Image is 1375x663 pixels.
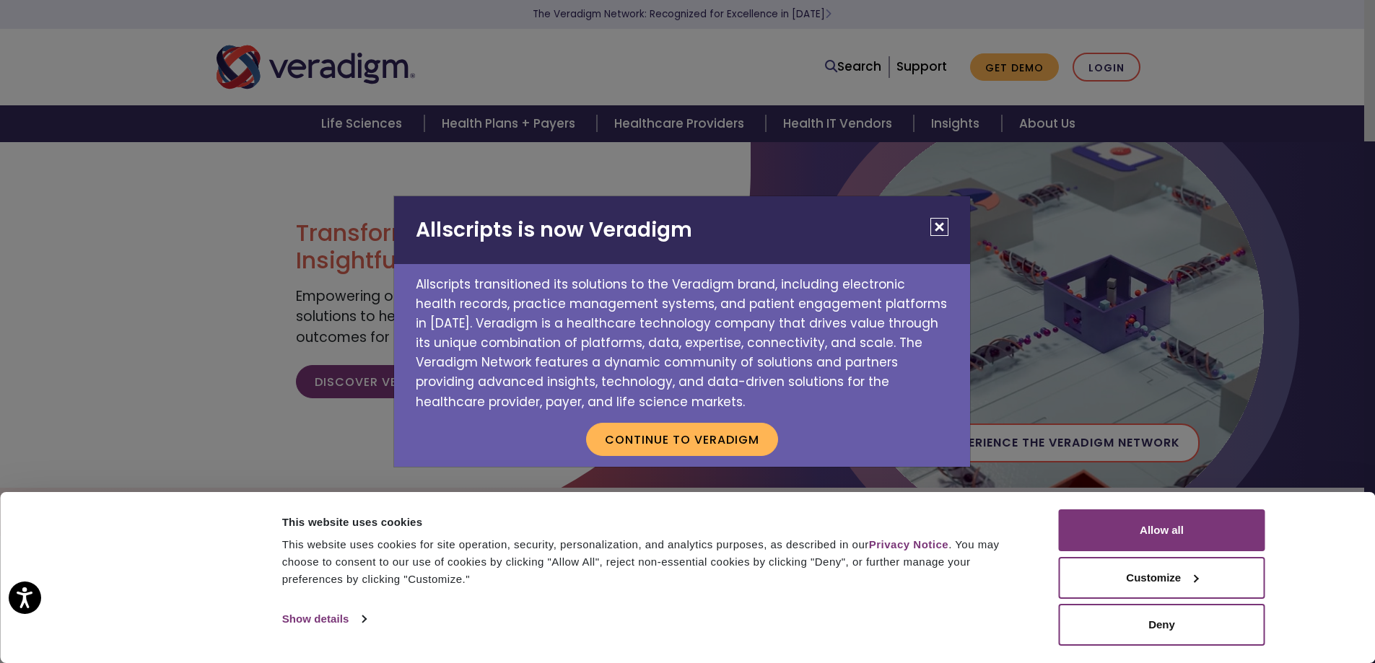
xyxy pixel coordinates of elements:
button: Deny [1059,604,1265,646]
a: Privacy Notice [869,538,948,550]
button: Continue to Veradigm [586,423,778,456]
div: This website uses cookies [282,514,1026,531]
div: This website uses cookies for site operation, security, personalization, and analytics purposes, ... [282,536,1026,588]
button: Close [930,218,948,236]
h2: Allscripts is now Veradigm [394,196,970,264]
p: Allscripts transitioned its solutions to the Veradigm brand, including electronic health records,... [394,264,970,412]
a: Show details [282,608,366,630]
button: Customize [1059,557,1265,599]
button: Allow all [1059,509,1265,551]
